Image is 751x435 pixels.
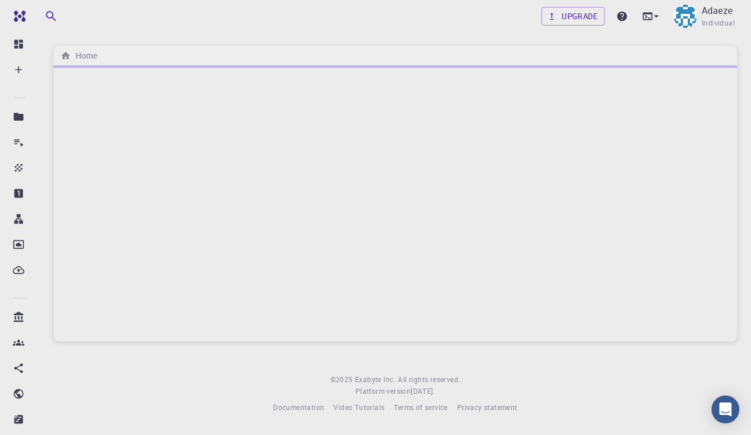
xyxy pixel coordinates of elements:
h6: Home [71,49,97,62]
span: All rights reserved. [398,374,460,386]
span: Documentation [273,402,324,412]
p: Adaeze [702,3,732,17]
a: Video Tutorials [333,402,385,414]
a: Exabyte Inc. [355,374,396,386]
a: [DATE]. [411,386,435,397]
img: logo [9,10,26,22]
span: Individual [702,17,735,29]
a: Privacy statement [457,402,518,414]
span: Terms of service [394,402,447,412]
span: Platform version [355,386,411,397]
a: Terms of service [394,402,447,414]
a: Upgrade [541,7,605,26]
span: Video Tutorials [333,402,385,412]
span: Privacy statement [457,402,518,412]
nav: breadcrumb [58,49,99,62]
span: [DATE] . [411,386,435,396]
div: Open Intercom Messenger [712,396,739,423]
a: Documentation [273,402,324,414]
span: © 2025 [330,374,355,386]
span: Exabyte Inc. [355,375,396,384]
img: Adaeze [674,5,697,28]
